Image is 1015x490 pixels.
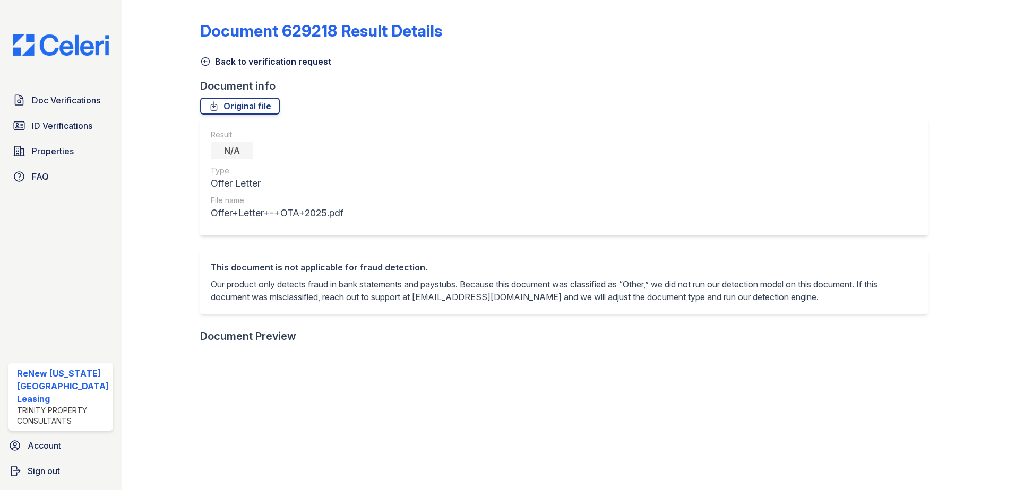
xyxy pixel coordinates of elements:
span: Properties [32,145,74,157]
a: Doc Verifications [8,90,113,111]
div: Offer Letter [211,176,343,191]
span: Account [28,439,61,452]
span: FAQ [32,170,49,183]
a: Original file [200,98,280,115]
div: Document info [200,78,937,93]
div: N/A [211,142,253,159]
div: Offer+Letter+-+OTA+2025.pdf [211,206,343,221]
a: Sign out [4,460,117,482]
div: Trinity Property Consultants [17,405,109,426]
span: Sign out [28,465,60,477]
a: Properties [8,141,113,162]
a: Account [4,435,117,456]
div: Result [211,129,343,140]
div: Document Preview [200,329,296,344]
div: This document is not applicable for fraud detection. [211,261,918,274]
div: ReNew [US_STATE][GEOGRAPHIC_DATA] Leasing [17,367,109,405]
span: ID Verifications [32,119,92,132]
a: Document 629218 Result Details [200,21,442,40]
p: Our product only detects fraud in bank statements and paystubs. Because this document was classif... [211,278,918,303]
a: FAQ [8,166,113,187]
span: Doc Verifications [32,94,100,107]
a: ID Verifications [8,115,113,136]
img: CE_Logo_Blue-a8612792a0a2168367f1c8372b55b34899dd931a85d93a1a3d3e32e68fde9ad4.png [4,34,117,56]
div: Type [211,165,343,176]
a: Back to verification request [200,55,331,68]
div: File name [211,195,343,206]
